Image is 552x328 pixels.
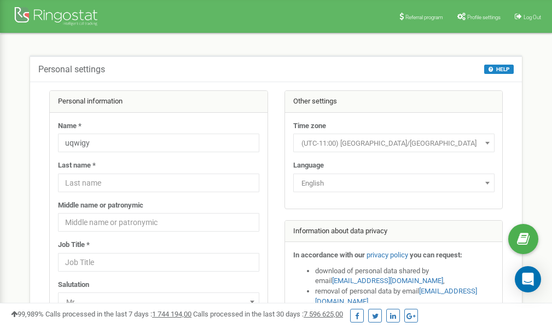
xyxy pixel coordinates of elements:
strong: you can request: [410,251,462,259]
span: Referral program [405,14,443,20]
label: Language [293,160,324,171]
div: Personal information [50,91,268,113]
input: Last name [58,174,259,192]
input: Job Title [58,253,259,272]
button: HELP [484,65,514,74]
span: 99,989% [11,310,44,318]
li: removal of personal data by email , [315,286,495,307]
span: Mr. [62,295,255,310]
label: Job Title * [58,240,90,250]
h5: Personal settings [38,65,105,74]
input: Middle name or patronymic [58,213,259,232]
a: privacy policy [367,251,408,259]
span: English [293,174,495,192]
li: download of personal data shared by email , [315,266,495,286]
a: [EMAIL_ADDRESS][DOMAIN_NAME] [332,277,443,285]
span: Mr. [58,292,259,311]
div: Open Intercom Messenger [515,266,541,292]
div: Other settings [285,91,503,113]
label: Salutation [58,280,89,290]
div: Information about data privacy [285,221,503,243]
span: English [297,176,491,191]
u: 7 596 625,00 [304,310,343,318]
span: Profile settings [467,14,501,20]
span: Calls processed in the last 7 days : [45,310,191,318]
label: Middle name or patronymic [58,200,143,211]
label: Time zone [293,121,326,131]
span: (UTC-11:00) Pacific/Midway [293,134,495,152]
label: Name * [58,121,82,131]
label: Last name * [58,160,96,171]
span: Log Out [524,14,541,20]
input: Name [58,134,259,152]
strong: In accordance with our [293,251,365,259]
span: Calls processed in the last 30 days : [193,310,343,318]
u: 1 744 194,00 [152,310,191,318]
span: (UTC-11:00) Pacific/Midway [297,136,491,151]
